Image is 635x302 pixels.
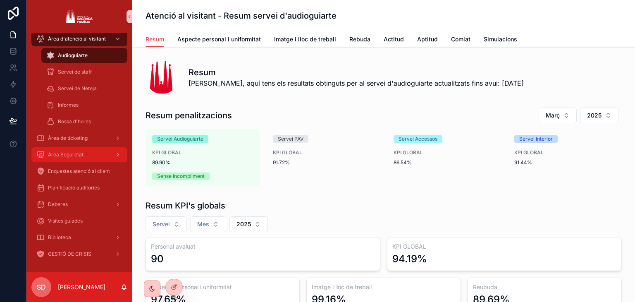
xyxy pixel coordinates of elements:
img: App logo [66,10,92,23]
h3: Imatge i lloc de treball [312,283,455,291]
span: Visites guiades [48,218,83,224]
a: Comiat [451,32,470,48]
span: Planificació auditories [48,185,100,191]
div: scrollable content [26,33,132,272]
span: Imatge i lloc de treball [274,35,336,43]
span: 86.54% [394,159,494,166]
span: 91.44% [514,159,615,166]
span: KPI GLOBAL [394,149,494,156]
span: 91.72% [273,159,374,166]
span: Simulacions [484,35,517,43]
h1: Resum KPI's globals [146,200,225,211]
a: Planificació auditories [31,180,127,195]
a: Informes [41,98,127,113]
span: 89.90% [152,159,253,166]
button: Select Button [539,108,577,123]
a: Visites guiades [31,213,127,228]
button: Select Button [146,216,187,232]
span: Àrea d'atenció al visitant [48,36,106,42]
a: Biblioteca [31,230,127,245]
span: Àrea Seguretat [48,151,84,158]
button: Select Button [580,108,618,123]
span: Enquestes atenció al client [48,168,110,175]
h1: Resum penalitzacions [146,110,232,121]
h1: Atenció al visitant - Resum servei d'audioguiarte [146,10,337,22]
span: Març [546,111,560,120]
a: Servei de staff [41,65,127,79]
span: Aspecte personal i uniformitat [177,35,261,43]
a: Simulacions [484,32,517,48]
span: SD [37,282,46,292]
span: Bossa d'hores [58,118,91,125]
span: [PERSON_NAME], aquí tens els resultats obtinguts per al servei d'audioguiarte actualitzats fins a... [189,78,524,88]
span: KPI GLOBAL [514,149,615,156]
div: 90 [151,252,164,266]
span: Servei de Neteja [58,85,97,92]
h1: Resum [189,67,524,78]
div: 94.19% [392,252,427,266]
a: Resum [146,32,164,48]
a: GESTIÓ DE CRISIS [31,247,127,261]
span: Audioguiarte [58,52,88,59]
a: Bossa d'hores [41,114,127,129]
div: Servei Accessos [399,135,437,143]
span: Servei [153,220,170,228]
div: Servei PAV [278,135,303,143]
span: Deberes [48,201,68,208]
a: Rebuda [349,32,370,48]
a: Imatge i lloc de treball [274,32,336,48]
a: Àrea d'atenció al visitant [31,31,127,46]
a: Servei de Neteja [41,81,127,96]
a: Deberes [31,197,127,212]
a: Àrea Seguretat [31,147,127,162]
span: Comiat [451,35,470,43]
span: Rebuda [349,35,370,43]
a: Enquestes atenció al client [31,164,127,179]
h3: KPI GLOBAL [392,242,616,251]
span: Actitud [384,35,404,43]
span: 2025 [587,111,602,120]
button: Select Button [190,216,226,232]
a: Audioguiarte [41,48,127,63]
span: Informes [58,102,79,108]
span: 2025 [236,220,251,228]
div: Servei Audioguiarte [157,135,203,143]
span: GESTIÓ DE CRISIS [48,251,91,257]
div: Servei Interior [519,135,553,143]
h3: Reubuda [473,283,616,291]
span: KPI GLOBAL [152,149,253,156]
div: Sense incompliment [157,173,205,180]
span: Resum [146,35,164,43]
a: Aspecte personal i uniformitat [177,32,261,48]
span: Mes [197,220,209,228]
a: Aptitud [417,32,438,48]
a: Àrea de ticketing [31,131,127,146]
h3: Personal avaluat [151,242,375,251]
button: Select Button [229,216,268,232]
span: Biblioteca [48,234,71,241]
span: Servei de staff [58,69,92,75]
a: Actitud [384,32,404,48]
span: Aptitud [417,35,438,43]
p: [PERSON_NAME] [58,283,105,291]
span: Àrea de ticketing [48,135,88,141]
span: KPI GLOBAL [273,149,374,156]
h3: Aspecte personal i uniformitat [151,283,294,291]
